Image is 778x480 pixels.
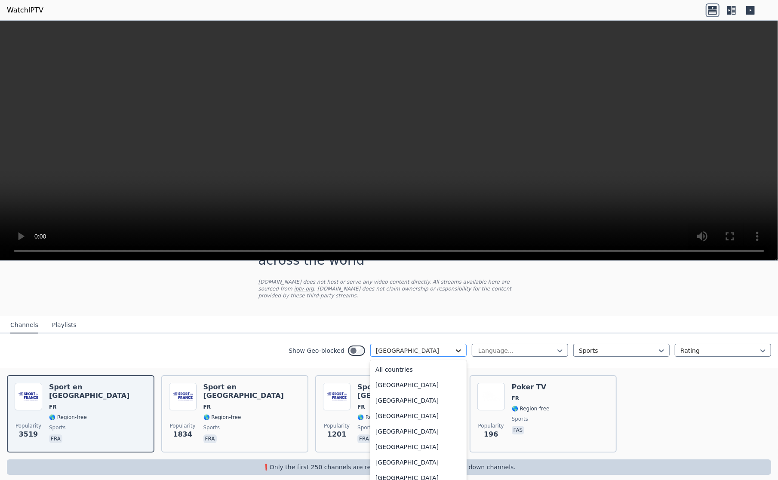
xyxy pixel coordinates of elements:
[512,395,519,402] span: FR
[357,424,374,431] span: sports
[19,429,38,440] span: 3519
[357,383,455,400] h6: Sport en [GEOGRAPHIC_DATA]
[10,463,768,471] p: ❗️Only the first 250 channels are returned, use the filters to narrow down channels.
[357,404,365,410] span: FR
[15,422,41,429] span: Popularity
[370,408,467,424] div: [GEOGRAPHIC_DATA]
[370,393,467,408] div: [GEOGRAPHIC_DATA]
[370,439,467,455] div: [GEOGRAPHIC_DATA]
[327,429,347,440] span: 1201
[512,426,525,434] p: fas
[203,383,301,400] h6: Sport en [GEOGRAPHIC_DATA]
[484,429,498,440] span: 196
[7,5,43,15] a: WatchIPTV
[512,416,528,422] span: sports
[323,383,351,410] img: Sport en France
[203,434,217,443] p: fra
[370,455,467,470] div: [GEOGRAPHIC_DATA]
[49,434,62,443] p: fra
[370,362,467,377] div: All countries
[370,377,467,393] div: [GEOGRAPHIC_DATA]
[49,383,147,400] h6: Sport en [GEOGRAPHIC_DATA]
[10,317,38,333] button: Channels
[258,278,520,299] p: [DOMAIN_NAME] does not host or serve any video content directly. All streams available here are s...
[294,286,314,292] a: iptv-org
[203,404,211,410] span: FR
[478,422,504,429] span: Popularity
[203,414,241,421] span: 🌎 Region-free
[477,383,505,410] img: Poker TV
[49,404,56,410] span: FR
[52,317,77,333] button: Playlists
[512,405,550,412] span: 🌎 Region-free
[324,422,350,429] span: Popularity
[169,383,197,410] img: Sport en France
[289,346,344,355] label: Show Geo-blocked
[49,424,65,431] span: sports
[15,383,42,410] img: Sport en France
[357,434,371,443] p: fra
[370,424,467,439] div: [GEOGRAPHIC_DATA]
[170,422,196,429] span: Popularity
[512,383,550,391] h6: Poker TV
[49,414,87,421] span: 🌎 Region-free
[357,414,395,421] span: 🌎 Region-free
[173,429,192,440] span: 1834
[203,424,220,431] span: sports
